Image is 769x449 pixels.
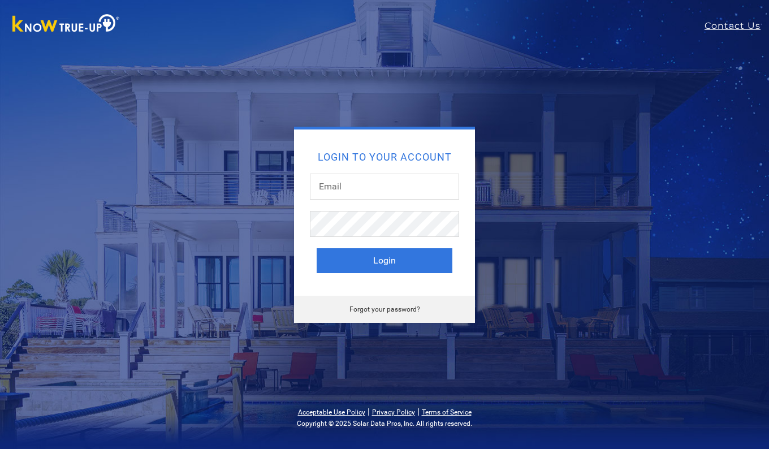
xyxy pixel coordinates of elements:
img: Know True-Up [7,12,126,37]
button: Login [317,248,452,273]
a: Contact Us [705,19,769,33]
h2: Login to your account [317,152,452,162]
a: Privacy Policy [372,408,415,416]
a: Forgot your password? [349,305,420,313]
input: Email [310,174,459,200]
a: Terms of Service [422,408,472,416]
a: Acceptable Use Policy [298,408,365,416]
span: | [368,406,370,417]
span: | [417,406,420,417]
